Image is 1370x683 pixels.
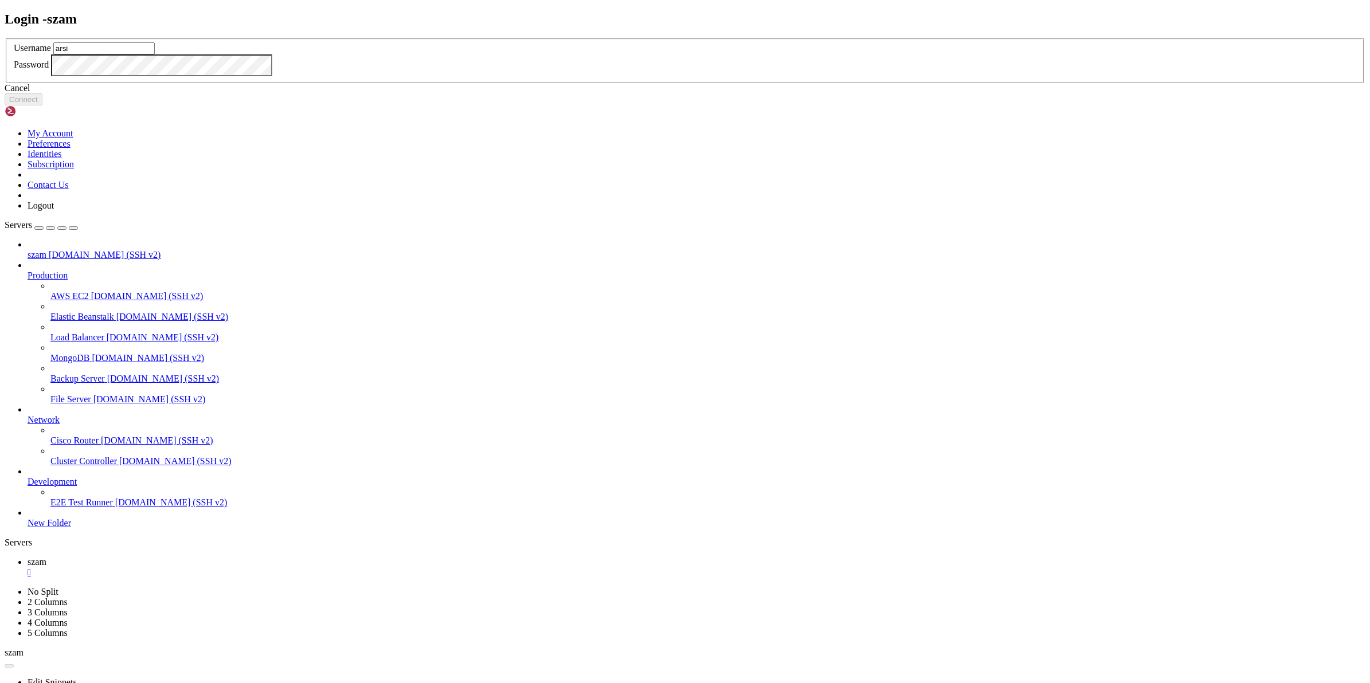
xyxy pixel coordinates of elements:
span: szam [28,250,46,260]
span: Servers [5,220,32,230]
span: Cisco Router [50,435,99,445]
span: [DOMAIN_NAME] (SSH v2) [101,435,213,445]
li: E2E Test Runner [DOMAIN_NAME] (SSH v2) [50,487,1365,508]
a: Production [28,270,1365,281]
span: Elastic Beanstalk [50,312,114,321]
a: Elastic Beanstalk [DOMAIN_NAME] (SSH v2) [50,312,1365,322]
a: E2E Test Runner [DOMAIN_NAME] (SSH v2) [50,497,1365,508]
a: 4 Columns [28,618,68,627]
span: [DOMAIN_NAME] (SSH v2) [107,374,220,383]
a: 2 Columns [28,597,68,607]
a: szam [DOMAIN_NAME] (SSH v2) [28,250,1365,260]
span: [DOMAIN_NAME] (SSH v2) [49,250,161,260]
li: szam [DOMAIN_NAME] (SSH v2) [28,240,1365,260]
span: E2E Test Runner [50,497,113,507]
li: AWS EC2 [DOMAIN_NAME] (SSH v2) [50,281,1365,301]
span: [DOMAIN_NAME] (SSH v2) [93,394,206,404]
li: Backup Server [DOMAIN_NAME] (SSH v2) [50,363,1365,384]
span: Development [28,477,77,486]
x-row: Connecting [DOMAIN_NAME]... [5,5,1220,14]
div: Cancel [5,83,1365,93]
h2: Login - szam [5,11,1365,27]
li: New Folder [28,508,1365,528]
span: szam [28,557,46,567]
a: My Account [28,128,73,138]
a:  [28,567,1365,578]
a: Cisco Router [DOMAIN_NAME] (SSH v2) [50,435,1365,446]
a: File Server [DOMAIN_NAME] (SSH v2) [50,394,1365,405]
li: MongoDB [DOMAIN_NAME] (SSH v2) [50,343,1365,363]
li: Load Balancer [DOMAIN_NAME] (SSH v2) [50,322,1365,343]
li: Elastic Beanstalk [DOMAIN_NAME] (SSH v2) [50,301,1365,322]
li: File Server [DOMAIN_NAME] (SSH v2) [50,384,1365,405]
div: (0, 1) [5,14,9,24]
a: Identities [28,149,62,159]
span: Backup Server [50,374,105,383]
a: 3 Columns [28,607,68,617]
a: MongoDB [DOMAIN_NAME] (SSH v2) [50,353,1365,363]
span: Network [28,415,60,425]
span: [DOMAIN_NAME] (SSH v2) [91,291,203,301]
a: Contact Us [28,180,69,190]
img: Shellngn [5,105,71,117]
span: File Server [50,394,91,404]
label: Password [14,60,49,70]
a: 5 Columns [28,628,68,638]
a: Subscription [28,159,74,169]
li: Cisco Router [DOMAIN_NAME] (SSH v2) [50,425,1365,446]
a: Backup Server [DOMAIN_NAME] (SSH v2) [50,374,1365,384]
span: Cluster Controller [50,456,117,466]
li: Cluster Controller [DOMAIN_NAME] (SSH v2) [50,446,1365,466]
a: Network [28,415,1365,425]
label: Username [14,43,51,53]
span: [DOMAIN_NAME] (SSH v2) [119,456,232,466]
span: Load Balancer [50,332,104,342]
span: szam [5,647,24,657]
a: Logout [28,201,54,210]
li: Production [28,260,1365,405]
a: Preferences [28,139,71,148]
span: MongoDB [50,353,89,363]
a: New Folder [28,518,1365,528]
span: [DOMAIN_NAME] (SSH v2) [116,312,229,321]
a: No Split [28,587,58,596]
a: AWS EC2 [DOMAIN_NAME] (SSH v2) [50,291,1365,301]
a: Development [28,477,1365,487]
li: Development [28,466,1365,508]
div: Servers [5,537,1365,548]
a: Servers [5,220,78,230]
a: szam [28,557,1365,578]
li: Network [28,405,1365,466]
span: AWS EC2 [50,291,89,301]
span: New Folder [28,518,71,528]
a: Cluster Controller [DOMAIN_NAME] (SSH v2) [50,456,1365,466]
span: Production [28,270,68,280]
span: [DOMAIN_NAME] (SSH v2) [107,332,219,342]
span: [DOMAIN_NAME] (SSH v2) [115,497,228,507]
span: [DOMAIN_NAME] (SSH v2) [92,353,204,363]
button: Connect [5,93,42,105]
a: Load Balancer [DOMAIN_NAME] (SSH v2) [50,332,1365,343]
